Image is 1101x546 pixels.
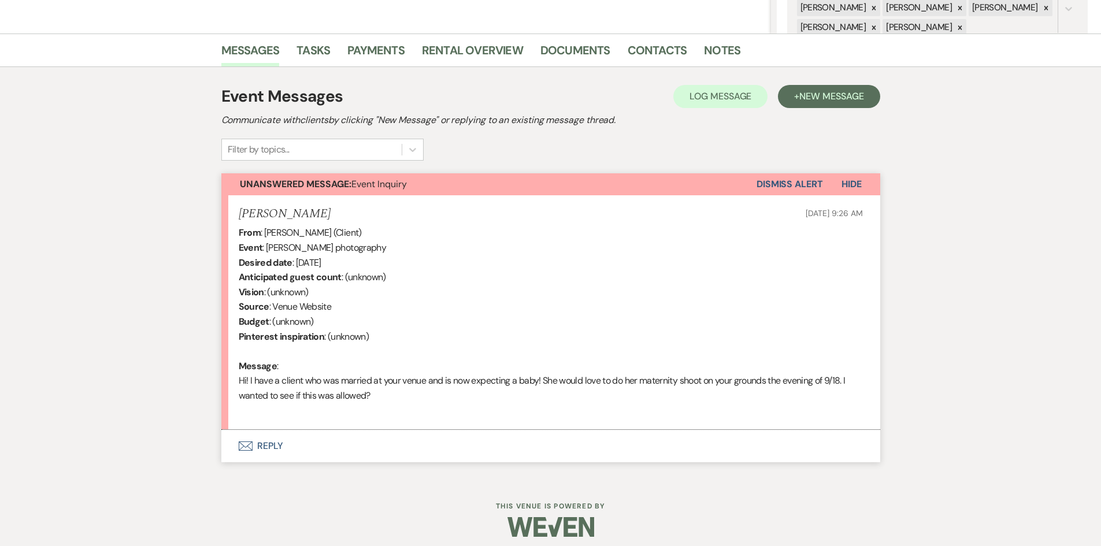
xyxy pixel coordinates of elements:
button: Dismiss Alert [757,173,823,195]
span: [DATE] 9:26 AM [806,208,862,218]
a: Tasks [296,41,330,66]
button: Hide [823,173,880,195]
button: Log Message [673,85,768,108]
a: Messages [221,41,280,66]
button: +New Message [778,85,880,108]
b: Anticipated guest count [239,271,342,283]
a: Rental Overview [422,41,523,66]
b: Vision [239,286,264,298]
div: [PERSON_NAME] [883,19,954,36]
b: Event [239,242,263,254]
span: Event Inquiry [240,178,407,190]
h2: Communicate with clients by clicking "New Message" or replying to an existing message thread. [221,113,880,127]
h5: [PERSON_NAME] [239,207,331,221]
b: Source [239,300,269,313]
div: : [PERSON_NAME] (Client) : [PERSON_NAME] photography : [DATE] : (unknown) : (unknown) : Venue Web... [239,225,863,418]
b: Budget [239,315,269,328]
b: From [239,226,261,239]
a: Documents [540,41,610,66]
div: [PERSON_NAME] [797,19,868,36]
b: Pinterest inspiration [239,330,325,343]
b: Message [239,360,277,372]
a: Contacts [628,41,687,66]
button: Reply [221,430,880,462]
span: New Message [799,90,863,102]
strong: Unanswered Message: [240,178,351,190]
b: Desired date [239,257,292,269]
h1: Event Messages [221,84,343,109]
a: Payments [347,41,405,66]
span: Hide [841,178,862,190]
a: Notes [704,41,740,66]
button: Unanswered Message:Event Inquiry [221,173,757,195]
div: Filter by topics... [228,143,290,157]
span: Log Message [689,90,751,102]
